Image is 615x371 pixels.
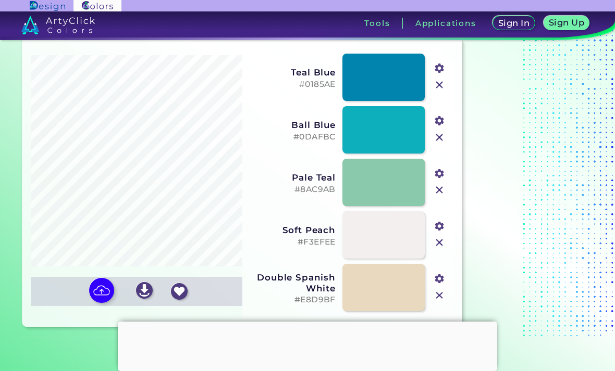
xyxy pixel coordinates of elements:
[249,225,336,235] h3: Soft Peach
[495,17,533,30] a: Sign In
[21,16,95,34] img: logo_artyclick_colors_white.svg
[500,19,528,27] h5: Sign In
[249,237,336,247] h5: #F3EFEE
[30,1,65,11] img: ArtyClick Design logo
[171,283,188,300] img: icon_favourite_white.svg
[433,289,446,302] img: icon_close.svg
[249,295,336,305] h5: #E8D9BF
[433,236,446,249] img: icon_close.svg
[249,185,336,195] h5: #8AC9AB
[433,183,446,197] img: icon_close.svg
[415,19,476,27] h3: Applications
[249,172,336,183] h3: Pale Teal
[118,322,497,368] iframe: Advertisement
[249,272,336,293] h3: Double Spanish White
[550,19,583,27] h5: Sign Up
[136,282,153,299] img: icon_download_white.svg
[249,132,336,142] h5: #0DAFBC
[546,17,587,30] a: Sign Up
[249,120,336,130] h3: Ball Blue
[433,78,446,92] img: icon_close.svg
[249,80,336,89] h5: #0185AE
[89,278,114,303] img: icon picture
[364,19,390,27] h3: Tools
[433,131,446,144] img: icon_close.svg
[249,67,336,78] h3: Teal Blue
